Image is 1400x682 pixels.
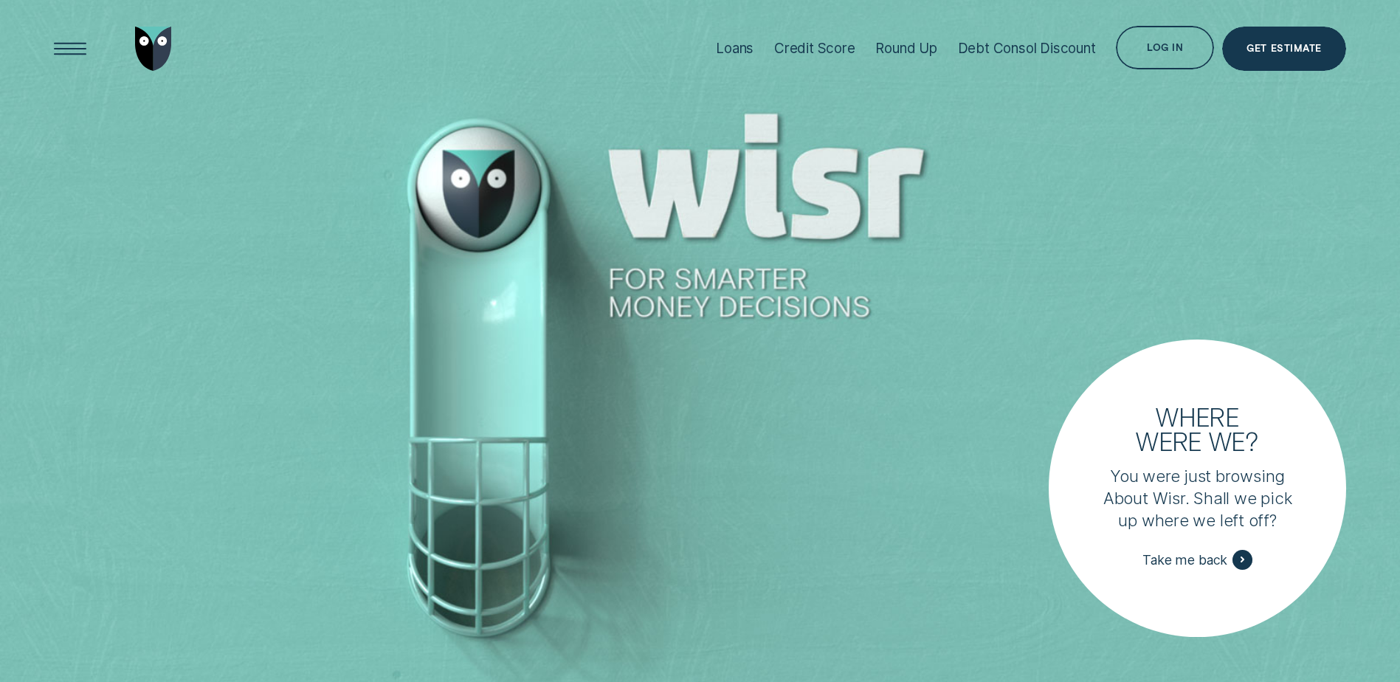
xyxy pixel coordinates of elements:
a: Where were we?You were just browsing About Wisr. Shall we pick up where we left off?Take me back [1049,340,1346,637]
img: Wisr [135,27,172,71]
div: Round Up [875,40,937,57]
p: You were just browsing About Wisr. Shall we pick up where we left off? [1100,466,1296,532]
a: Get Estimate [1222,27,1346,71]
span: Take me back [1142,552,1227,568]
div: Loans [716,40,754,57]
button: Open Menu [48,27,92,71]
div: Debt Consol Discount [958,40,1096,57]
div: Credit Score [774,40,855,57]
button: Log in [1116,26,1214,70]
h3: Where were we? [1125,404,1269,453]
